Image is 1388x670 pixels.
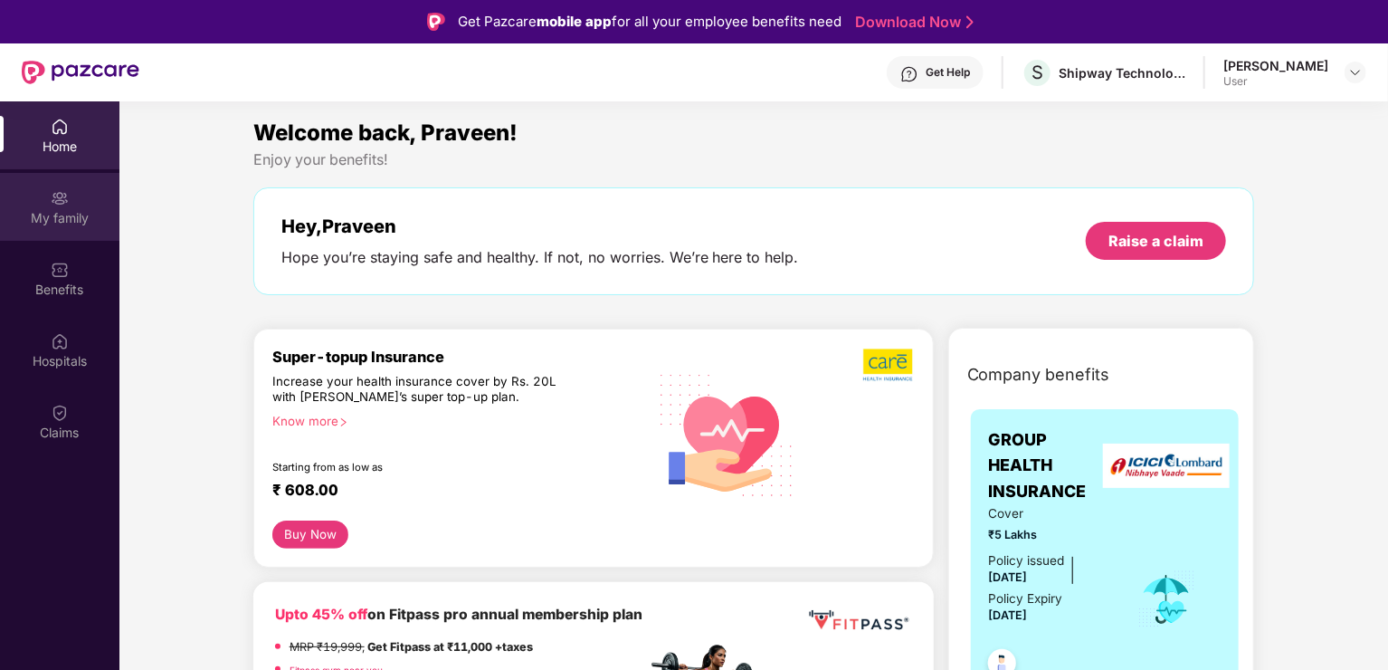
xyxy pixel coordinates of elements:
[281,248,799,267] div: Hope you’re staying safe and healthy. If not, no worries. We’re here to help.
[989,570,1028,584] span: [DATE]
[272,414,636,426] div: Know more
[281,215,799,237] div: Hey, Praveen
[989,589,1063,608] div: Policy Expiry
[290,640,365,654] del: MRP ₹19,999,
[805,604,911,637] img: fppp.png
[275,606,642,623] b: on Fitpass pro annual membership plan
[253,150,1255,169] div: Enjoy your benefits!
[272,521,349,549] button: Buy Now
[989,504,1113,523] span: Cover
[967,362,1110,388] span: Company benefits
[1059,64,1185,81] div: Shipway Technology Pvt. Ltd
[1223,57,1328,74] div: [PERSON_NAME]
[1108,231,1203,251] div: Raise a claim
[900,65,918,83] img: svg+xml;base64,PHN2ZyBpZD0iSGVscC0zMngzMiIgeG1sbnM9Imh0dHA6Ly93d3cudzMub3JnLzIwMDAvc3ZnIiB3aWR0aD...
[647,352,808,516] img: svg+xml;base64,PHN2ZyB4bWxucz0iaHR0cDovL3d3dy53My5vcmcvMjAwMC9zdmciIHhtbG5zOnhsaW5rPSJodHRwOi8vd3...
[926,65,970,80] div: Get Help
[51,189,69,207] img: svg+xml;base64,PHN2ZyB3aWR0aD0iMjAiIGhlaWdodD0iMjAiIHZpZXdCb3g9IjAgMCAyMCAyMCIgZmlsbD0ibm9uZSIgeG...
[1031,62,1043,83] span: S
[989,427,1113,504] span: GROUP HEALTH INSURANCE
[275,606,367,623] b: Upto 45% off
[1103,444,1230,488] img: insurerLogo
[863,348,915,382] img: b5dec4f62d2307b9de63beb79f102df3.png
[272,374,569,407] div: Increase your health insurance cover by Rs. 20L with [PERSON_NAME]’s super top-up plan.
[427,13,445,31] img: Logo
[989,551,1065,570] div: Policy issued
[966,13,974,32] img: Stroke
[51,404,69,422] img: svg+xml;base64,PHN2ZyBpZD0iQ2xhaW0iIHhtbG5zPSJodHRwOi8vd3d3LnczLm9yZy8yMDAwL3N2ZyIgd2lkdGg9IjIwIi...
[272,461,570,474] div: Starting from as low as
[1137,569,1196,629] img: icon
[22,61,139,84] img: New Pazcare Logo
[1223,74,1328,89] div: User
[458,11,841,33] div: Get Pazcare for all your employee benefits need
[272,481,629,502] div: ₹ 608.00
[51,332,69,350] img: svg+xml;base64,PHN2ZyBpZD0iSG9zcGl0YWxzIiB4bWxucz0iaHR0cDovL3d3dy53My5vcmcvMjAwMC9zdmciIHdpZHRoPS...
[338,417,348,427] span: right
[989,526,1113,544] span: ₹5 Lakhs
[989,608,1028,622] span: [DATE]
[51,261,69,279] img: svg+xml;base64,PHN2ZyBpZD0iQmVuZWZpdHMiIHhtbG5zPSJodHRwOi8vd3d3LnczLm9yZy8yMDAwL3N2ZyIgd2lkdGg9Ij...
[1348,65,1363,80] img: svg+xml;base64,PHN2ZyBpZD0iRHJvcGRvd24tMzJ4MzIiIHhtbG5zPSJodHRwOi8vd3d3LnczLm9yZy8yMDAwL3N2ZyIgd2...
[367,640,533,654] strong: Get Fitpass at ₹11,000 +taxes
[537,13,612,30] strong: mobile app
[272,348,647,366] div: Super-topup Insurance
[855,13,968,32] a: Download Now
[51,118,69,136] img: svg+xml;base64,PHN2ZyBpZD0iSG9tZSIgeG1sbnM9Imh0dHA6Ly93d3cudzMub3JnLzIwMDAvc3ZnIiB3aWR0aD0iMjAiIG...
[253,120,518,146] span: Welcome back, Praveen!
